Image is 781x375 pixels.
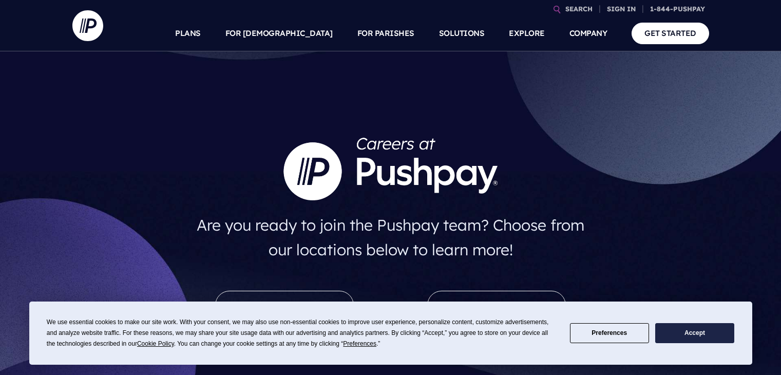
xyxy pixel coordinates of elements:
a: [GEOGRAPHIC_DATA] [427,291,566,321]
a: PLANS [175,15,201,51]
div: We use essential cookies to make our site work. With your consent, we may also use non-essential ... [47,317,558,349]
a: SOLUTIONS [439,15,485,51]
span: Cookie Policy [137,340,174,347]
div: Cookie Consent Prompt [29,302,752,365]
button: Accept [655,323,734,343]
button: Preferences [570,323,649,343]
span: Preferences [343,340,376,347]
h4: Are you ready to join the Pushpay team? Choose from our locations below to learn more! [186,209,595,266]
a: [GEOGRAPHIC_DATA] [215,291,354,321]
a: FOR [DEMOGRAPHIC_DATA] [225,15,333,51]
a: COMPANY [569,15,607,51]
a: EXPLORE [509,15,545,51]
a: GET STARTED [632,23,709,44]
a: FOR PARISHES [357,15,414,51]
